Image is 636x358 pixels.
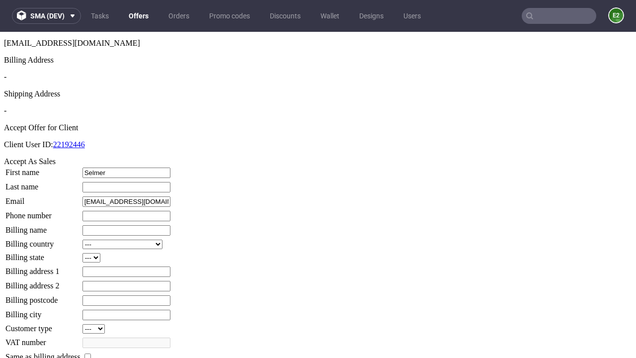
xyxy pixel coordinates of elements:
[4,58,632,67] div: Shipping Address
[12,8,81,24] button: sma (dev)
[397,8,427,24] a: Users
[5,305,81,317] td: VAT number
[4,75,6,83] span: -
[5,292,81,302] td: Customer type
[4,24,632,33] div: Billing Address
[4,41,6,49] span: -
[162,8,195,24] a: Orders
[4,7,140,15] span: [EMAIL_ADDRESS][DOMAIN_NAME]
[123,8,155,24] a: Offers
[4,91,632,100] div: Accept Offer for Client
[353,8,390,24] a: Designs
[5,320,81,331] td: Same as billing address
[264,8,307,24] a: Discounts
[5,234,81,246] td: Billing address 1
[609,8,623,22] figcaption: e2
[53,108,85,117] a: 22192446
[5,221,81,231] td: Billing state
[5,150,81,161] td: Last name
[315,8,345,24] a: Wallet
[4,108,632,117] p: Client User ID:
[5,207,81,218] td: Billing country
[5,135,81,147] td: First name
[4,125,632,134] div: Accept As Sales
[5,164,81,176] td: Email
[5,249,81,260] td: Billing address 2
[5,179,81,190] td: Phone number
[5,263,81,274] td: Billing postcode
[5,193,81,204] td: Billing name
[203,8,256,24] a: Promo codes
[85,8,115,24] a: Tasks
[30,12,65,19] span: sma (dev)
[5,277,81,289] td: Billing city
